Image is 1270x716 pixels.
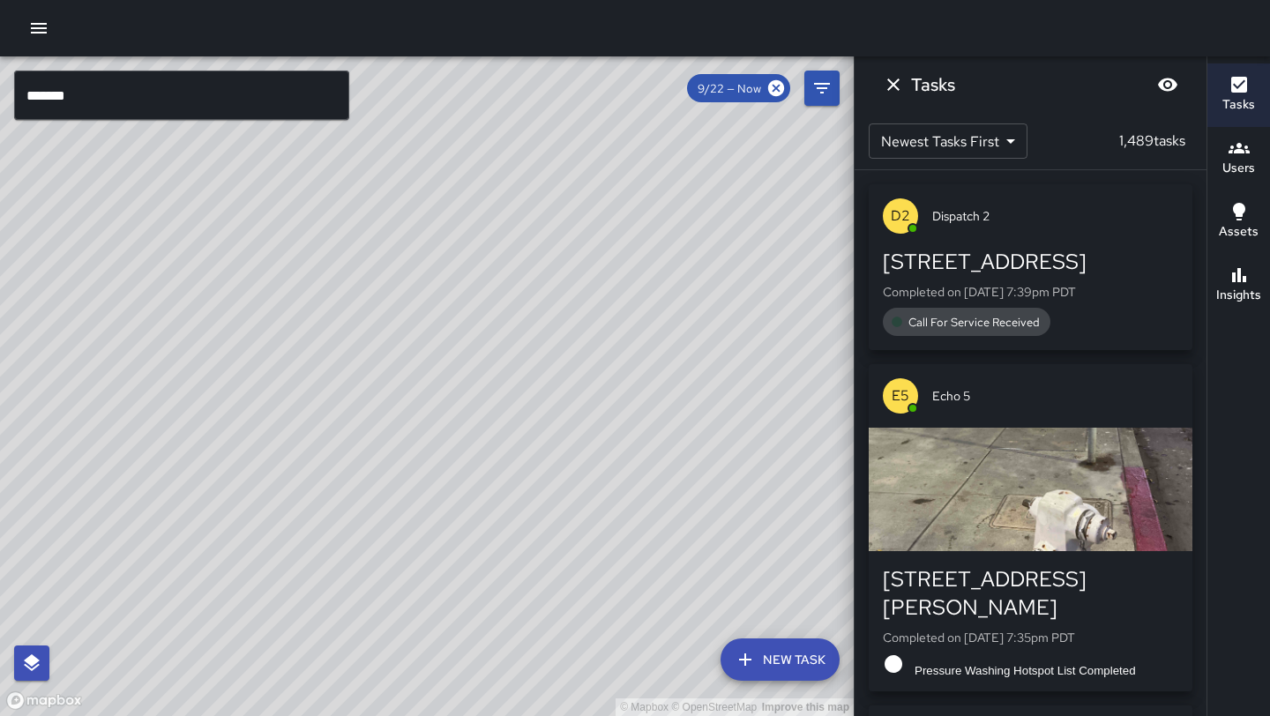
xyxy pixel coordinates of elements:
[1112,131,1192,152] p: 1,489 tasks
[876,67,911,102] button: Dismiss
[1207,254,1270,317] button: Insights
[1207,63,1270,127] button: Tasks
[932,387,1178,405] span: Echo 5
[883,629,1178,646] p: Completed on [DATE] 7:35pm PDT
[883,283,1178,301] p: Completed on [DATE] 7:39pm PDT
[911,71,955,99] h6: Tasks
[1150,67,1185,102] button: Blur
[869,184,1192,350] button: D2Dispatch 2[STREET_ADDRESS]Completed on [DATE] 7:39pm PDTCall For Service Received
[687,74,790,102] div: 9/22 — Now
[1219,222,1259,242] h6: Assets
[932,207,1178,225] span: Dispatch 2
[1222,159,1255,178] h6: Users
[804,71,840,106] button: Filters
[869,364,1192,691] button: E5Echo 5[STREET_ADDRESS][PERSON_NAME]Completed on [DATE] 7:35pm PDTPressure Washing Hotspot List ...
[1207,127,1270,190] button: Users
[891,205,910,227] p: D2
[883,565,1178,622] div: [STREET_ADDRESS][PERSON_NAME]
[898,315,1050,330] span: Call For Service Received
[1216,286,1261,305] h6: Insights
[892,385,909,406] p: E5
[1207,190,1270,254] button: Assets
[869,123,1027,159] div: Newest Tasks First
[904,664,1147,677] span: Pressure Washing Hotspot List Completed
[1222,95,1255,115] h6: Tasks
[687,81,772,96] span: 9/22 — Now
[721,638,840,681] button: New Task
[883,248,1178,276] div: [STREET_ADDRESS]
